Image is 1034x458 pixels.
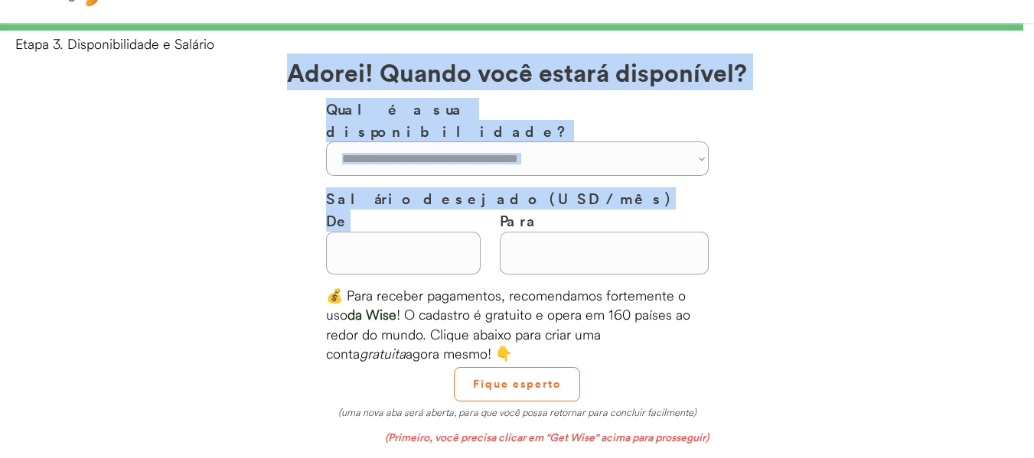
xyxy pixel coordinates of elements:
font: (uma nova aba será aberta, para que você possa retornar para concluir facilmente) [338,406,696,418]
font: Etapa 3. Disponibilidade e Salário [15,35,214,53]
font: da Wise [347,306,396,323]
font: 💰 Para receber pagamentos, recomendamos fortemente o uso [326,287,690,323]
font: De [326,210,351,230]
button: Fique esperto [454,367,580,401]
font: ! O cadastro é gratuito e opera em 160 países ao redor do mundo. Clique abaixo para criar uma conta [326,306,694,362]
font: gratuita [360,345,406,362]
font: Para [500,210,540,230]
font: Fique esperto [473,376,561,391]
font: (Primeiro, você precisa clicar em "Get Wise" acima para prosseguir) [385,430,709,445]
font: agora mesmo! 👇 [406,345,512,362]
font: Adorei! Quando você estará disponível? [287,56,747,88]
font: Qual é a sua disponibilidade? [326,99,567,141]
font: Salário desejado (USD / mês) [326,188,669,208]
